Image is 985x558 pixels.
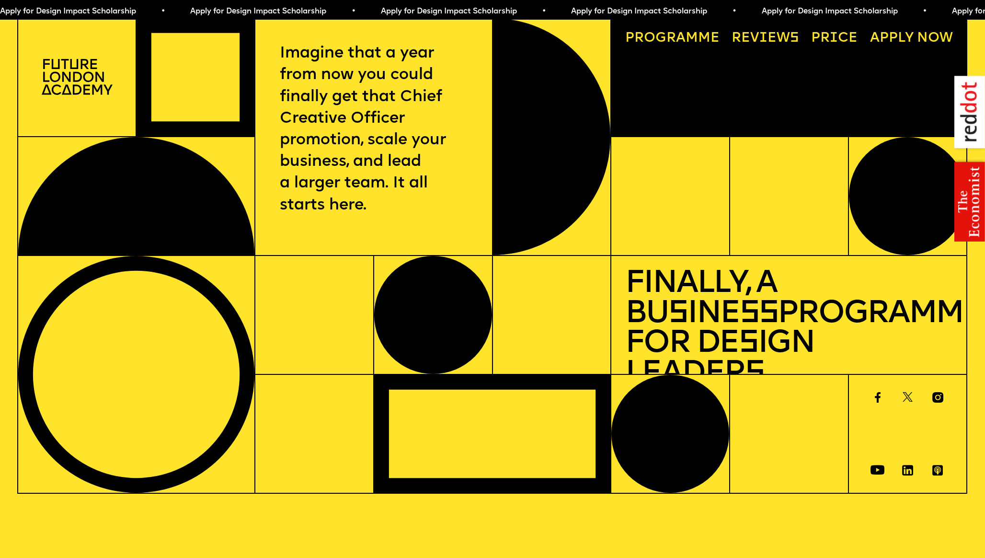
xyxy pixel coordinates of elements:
[863,25,960,52] a: Apply now
[740,299,778,330] span: ss
[745,359,764,390] span: s
[739,328,758,360] span: s
[804,25,865,52] a: Price
[668,299,687,330] span: s
[350,8,355,15] span: •
[731,8,735,15] span: •
[618,25,726,52] a: Programme
[922,8,926,15] span: •
[541,8,545,15] span: •
[725,25,806,52] a: Reviews
[676,32,686,45] span: a
[625,269,953,389] h1: Finally, a Bu ine Programme for De ign Leader
[160,8,164,15] span: •
[870,32,880,45] span: A
[280,43,467,216] p: Imagine that a year from now you could finally get that Chief Creative Officer promotion, scale y...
